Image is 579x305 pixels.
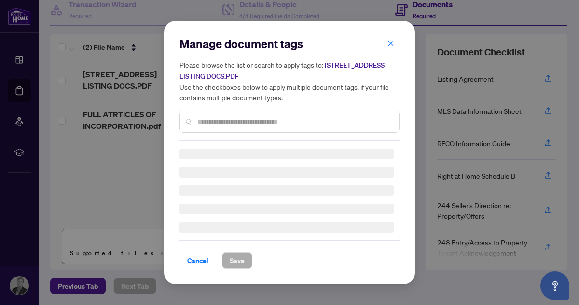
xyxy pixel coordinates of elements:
[179,59,400,103] h5: Please browse the list or search to apply tags to: Use the checkboxes below to apply multiple doc...
[540,271,569,300] button: Open asap
[179,36,400,52] h2: Manage document tags
[187,253,208,268] span: Cancel
[222,252,252,269] button: Save
[387,40,394,47] span: close
[179,252,216,269] button: Cancel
